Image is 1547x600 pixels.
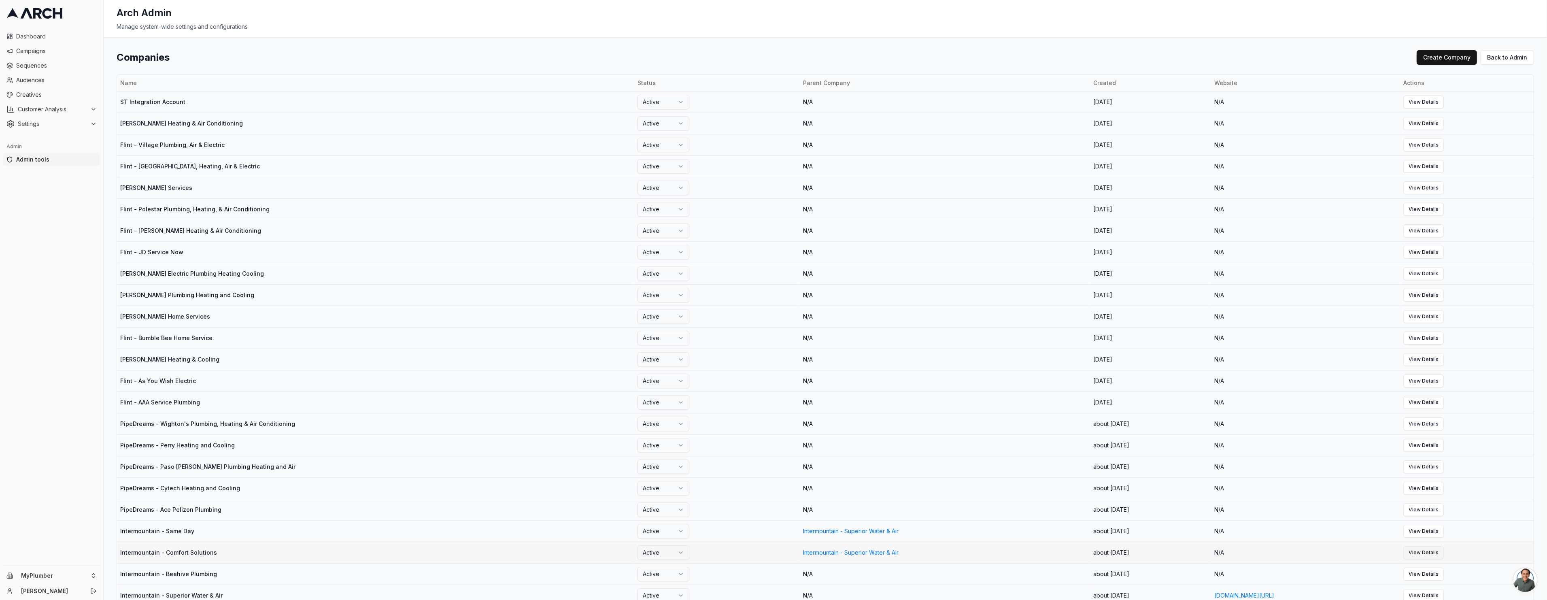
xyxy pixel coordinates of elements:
span: MyPlumber [21,572,87,579]
th: Parent Company [800,75,1090,91]
td: Intermountain - Same Day [117,520,634,542]
a: View Details [1403,117,1444,130]
button: MyPlumber [3,569,100,582]
a: View Details [1403,160,1444,173]
td: [DATE] [1090,134,1211,155]
a: View Details [1403,224,1444,237]
td: [DATE] [1090,91,1211,113]
td: N/A [1211,542,1400,563]
td: N/A [1211,198,1400,220]
td: N/A [1211,391,1400,413]
td: N/A [800,91,1090,113]
td: N/A [1211,113,1400,134]
td: [DATE] [1090,370,1211,391]
a: View Details [1403,525,1444,538]
td: N/A [1211,349,1400,370]
td: N/A [1211,370,1400,391]
a: View Details [1403,439,1444,452]
a: View Details [1403,310,1444,323]
a: View Details [1403,353,1444,366]
td: N/A [1211,241,1400,263]
td: N/A [1211,413,1400,434]
td: N/A [800,477,1090,499]
td: Flint - [GEOGRAPHIC_DATA], Heating, Air & Electric [117,155,634,177]
td: [PERSON_NAME] Services [117,177,634,198]
a: View Details [1403,374,1444,387]
h1: Companies [117,51,170,64]
td: N/A [1211,434,1400,456]
a: View Details [1403,460,1444,473]
td: Flint - [PERSON_NAME] Heating & Air Conditioning [117,220,634,241]
td: N/A [1211,91,1400,113]
td: N/A [800,113,1090,134]
td: about [DATE] [1090,542,1211,563]
td: [DATE] [1090,155,1211,177]
span: Dashboard [16,32,97,40]
a: View Details [1403,181,1444,194]
a: View Details [1403,289,1444,302]
div: Manage system-wide settings and configurations [117,23,1534,31]
td: [PERSON_NAME] Plumbing Heating and Cooling [117,284,634,306]
td: N/A [1211,563,1400,585]
td: N/A [1211,220,1400,241]
td: Flint - As You Wish Electric [117,370,634,391]
td: [DATE] [1090,198,1211,220]
a: Admin tools [3,153,100,166]
td: [DATE] [1090,241,1211,263]
a: View Details [1403,482,1444,495]
td: [DATE] [1090,327,1211,349]
td: N/A [800,198,1090,220]
a: View Details [1403,96,1444,109]
a: Intermountain - Superior Water & Air [803,549,899,556]
a: View Details [1403,568,1444,581]
span: Admin tools [16,155,97,164]
td: PipeDreams - Perry Heating and Cooling [117,434,634,456]
td: N/A [1211,155,1400,177]
td: N/A [1211,477,1400,499]
td: N/A [800,263,1090,284]
a: View Details [1403,267,1444,280]
button: Customer Analysis [3,103,100,116]
td: N/A [1211,134,1400,155]
td: Flint - Village Plumbing, Air & Electric [117,134,634,155]
td: about [DATE] [1090,563,1211,585]
a: View Details [1403,138,1444,151]
td: N/A [800,456,1090,477]
div: Open chat [1513,568,1537,592]
td: PipeDreams - Wighton's Plumbing, Heating & Air Conditioning [117,413,634,434]
td: N/A [800,349,1090,370]
td: N/A [1211,263,1400,284]
td: [DATE] [1090,263,1211,284]
a: Back to Admin [1480,50,1534,65]
a: Intermountain - Superior Water & Air [803,528,899,534]
span: Sequences [16,62,97,70]
td: N/A [800,327,1090,349]
td: [PERSON_NAME] Heating & Air Conditioning [117,113,634,134]
th: Status [634,75,800,91]
a: View Details [1403,396,1444,409]
td: ST Integration Account [117,91,634,113]
td: N/A [1211,456,1400,477]
td: N/A [800,220,1090,241]
a: Creatives [3,88,100,101]
div: Admin [3,140,100,153]
td: N/A [800,434,1090,456]
span: Campaigns [16,47,97,55]
td: N/A [800,391,1090,413]
td: Intermountain - Beehive Plumbing [117,563,634,585]
td: about [DATE] [1090,434,1211,456]
td: Flint - AAA Service Plumbing [117,391,634,413]
span: Creatives [16,91,97,99]
td: N/A [800,155,1090,177]
a: [DOMAIN_NAME][URL] [1214,592,1274,599]
a: View Details [1403,546,1444,559]
h1: Arch Admin [117,6,172,19]
td: N/A [800,370,1090,391]
a: Audiences [3,74,100,87]
td: about [DATE] [1090,413,1211,434]
th: Name [117,75,634,91]
td: N/A [1211,327,1400,349]
td: Flint - Polestar Plumbing, Heating, & Air Conditioning [117,198,634,220]
td: [DATE] [1090,349,1211,370]
td: N/A [800,413,1090,434]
